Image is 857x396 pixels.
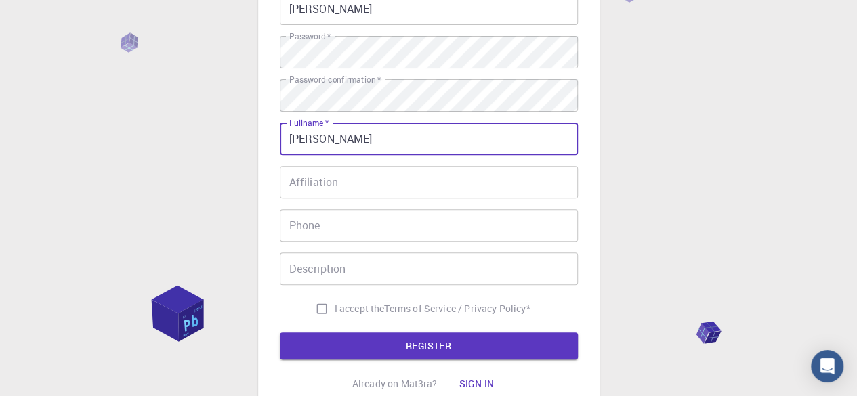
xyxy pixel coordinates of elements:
p: Already on Mat3ra? [352,377,438,391]
a: Terms of Service / Privacy Policy* [384,302,530,315]
div: Open Intercom Messenger [811,350,843,382]
label: Fullname [289,117,329,129]
label: Password [289,30,331,42]
p: Terms of Service / Privacy Policy * [384,302,530,315]
button: REGISTER [280,332,578,359]
label: Password confirmation [289,74,381,85]
span: I accept the [335,302,385,315]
